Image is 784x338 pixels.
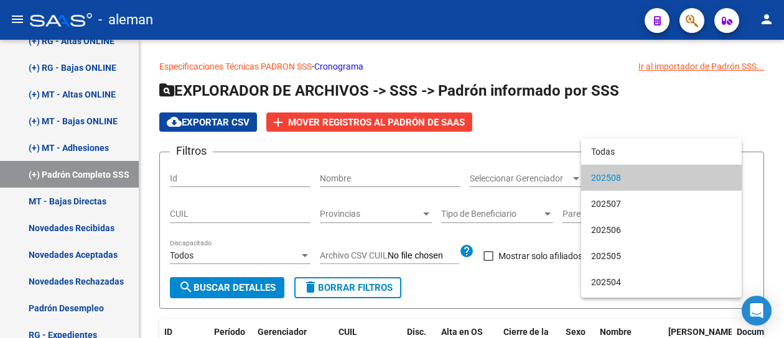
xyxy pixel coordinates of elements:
div: Open Intercom Messenger [742,296,772,326]
span: Todas [591,139,732,165]
span: 202506 [591,217,732,243]
span: 202507 [591,191,732,217]
span: 202505 [591,243,732,269]
span: 202503 [591,295,732,321]
span: 202504 [591,269,732,295]
span: 202508 [591,165,732,191]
